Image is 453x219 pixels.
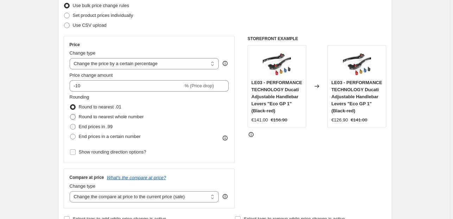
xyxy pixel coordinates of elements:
span: Round to nearest whole number [79,114,144,119]
div: €141.00 [251,117,268,124]
span: Price change amount [70,73,113,78]
strike: €156.90 [271,117,287,124]
img: le03-brake-clutch-adj-levers-eco-gp-1_80x.jpg [343,49,371,77]
span: Round to nearest .01 [79,104,121,109]
h3: Price [70,42,80,48]
div: €126.90 [331,117,348,124]
span: End prices in a certain number [79,134,141,139]
input: -15 [70,80,183,92]
span: Use bulk price change rules [73,3,129,8]
span: Rounding [70,94,89,100]
img: le03-brake-clutch-adj-levers-eco-gp-1_80x.jpg [263,49,291,77]
span: % (Price drop) [185,83,214,88]
div: help [222,60,229,67]
span: LE03 - PERFORMANCE TECHNOLOGY Ducati Adjustable Handlebar Levers "Eco GP 1" (Black-red) [251,80,302,113]
h6: STOREFRONT EXAMPLE [248,36,387,42]
strike: €141.00 [351,117,367,124]
span: LE03 - PERFORMANCE TECHNOLOGY Ducati Adjustable Handlebar Levers "Eco GP 1" (Black-red) [331,80,382,113]
span: End prices in .99 [79,124,113,129]
span: Set product prices individually [73,13,133,18]
div: help [222,193,229,200]
span: Change type [70,50,96,56]
span: Show rounding direction options? [79,149,146,155]
h3: Compare at price [70,175,104,180]
span: Change type [70,183,96,189]
button: What's the compare at price? [107,175,166,180]
span: Use CSV upload [73,23,107,28]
